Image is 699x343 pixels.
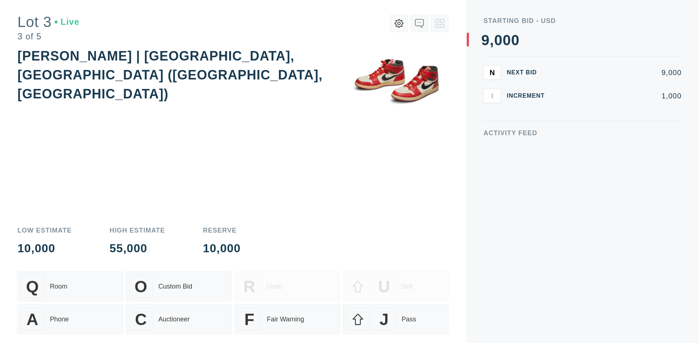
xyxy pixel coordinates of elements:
[234,296,340,326] button: FFair Warning
[17,296,123,326] button: APhone
[234,263,340,293] button: RUndo
[244,301,254,320] span: F
[158,307,190,315] div: Auctioneer
[503,33,511,47] div: 0
[267,307,304,315] div: Fair Warning
[110,242,165,254] div: 55,000
[494,33,502,47] div: 0
[17,17,79,32] div: Lot 3
[17,48,323,101] div: [PERSON_NAME] | [GEOGRAPHIC_DATA], [GEOGRAPHIC_DATA] ([GEOGRAPHIC_DATA], [GEOGRAPHIC_DATA])
[17,227,72,234] div: Low Estimate
[50,274,67,282] div: Room
[27,301,38,320] span: A
[507,93,550,99] div: Increment
[17,263,123,293] button: QRoom
[17,35,79,44] div: 3 of 5
[490,68,495,77] span: N
[126,296,232,326] button: CAuctioneer
[511,33,520,47] div: 0
[402,274,412,282] div: Sell
[135,269,147,287] span: O
[203,242,241,254] div: 10,000
[126,263,232,293] button: OCustom Bid
[402,307,416,315] div: Pass
[556,92,682,100] div: 1,000
[490,33,494,179] div: ,
[483,17,682,24] div: Starting Bid - USD
[244,269,255,287] span: R
[491,91,493,100] span: I
[17,242,72,254] div: 10,000
[203,227,241,234] div: Reserve
[26,269,39,287] span: Q
[483,65,501,80] button: N
[481,33,490,47] div: 9
[135,301,147,320] span: C
[158,274,192,282] div: Custom Bid
[378,269,390,287] span: U
[55,20,79,29] div: Live
[343,296,449,326] button: JPass
[507,70,550,75] div: Next Bid
[379,301,388,320] span: J
[267,274,283,282] div: Undo
[343,263,449,293] button: USell
[50,307,69,315] div: Phone
[483,130,682,136] div: Activity Feed
[556,69,682,76] div: 9,000
[110,227,165,234] div: High Estimate
[483,89,501,103] button: I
